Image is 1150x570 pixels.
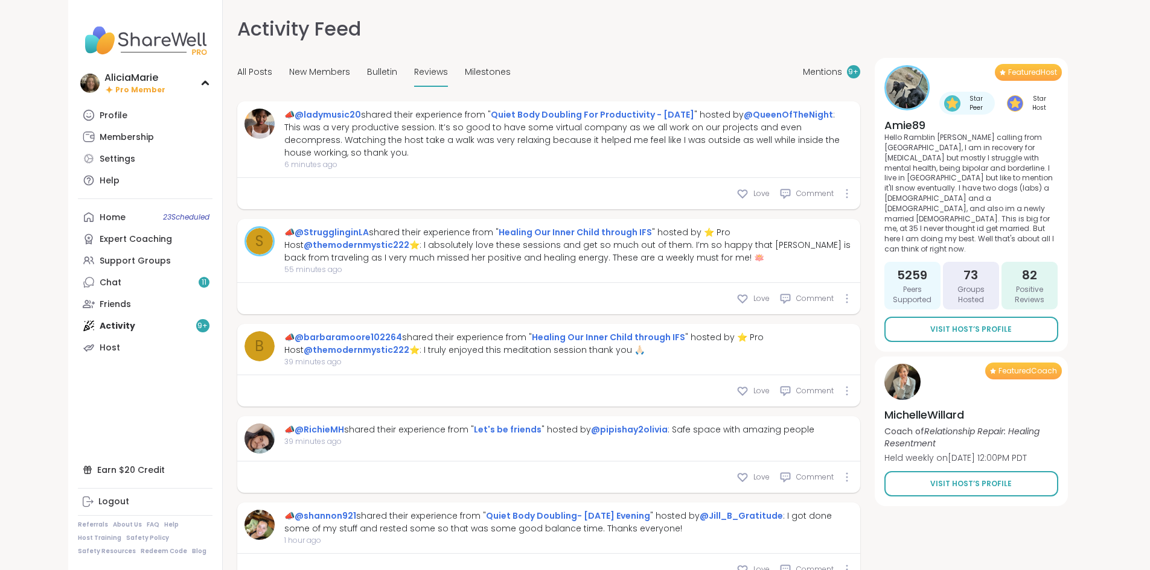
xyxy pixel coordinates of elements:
[1006,285,1053,305] span: Positive Reviews
[491,109,694,121] a: Quiet Body Doubling For Productivity - [DATE]
[284,109,853,159] div: 📣 shared their experience from " " hosted by : This was a very productive session. It’s so good t...
[98,496,129,508] div: Logout
[78,337,212,358] a: Host
[1026,94,1053,112] span: Star Host
[884,471,1058,496] a: Visit Host’s Profile
[796,472,834,483] span: Comment
[78,293,212,315] a: Friends
[796,293,834,304] span: Comment
[884,452,1058,464] p: Held weekly on [DATE] 12:00PM PDT
[104,71,165,84] div: AliciaMarie
[284,423,814,436] div: 📣 shared their experience from " " hosted by : Safe space with amazing people
[796,385,834,396] span: Comment
[284,535,853,546] span: 1 hour ago
[886,67,928,109] img: Amie89
[100,212,126,224] div: Home
[963,267,978,283] span: 73
[141,547,187,556] a: Redeem Code
[78,491,212,513] a: Logout
[78,206,212,228] a: Home23Scheduled
[163,212,209,222] span: 23 Scheduled
[237,66,272,78] span: All Posts
[244,109,275,139] img: ladymusic20
[78,126,212,148] a: Membership
[100,131,154,144] div: Membership
[255,335,264,357] span: b
[700,510,783,522] a: @Jill_B_Gratitude
[78,534,121,542] a: Host Training
[147,521,159,529] a: FAQ
[78,169,212,191] a: Help
[591,423,668,435] a: @pipishay2olivia
[289,66,350,78] span: New Members
[78,148,212,169] a: Settings
[244,423,275,454] a: RichieMH
[486,510,650,522] a: Quiet Body Doubling- [DATE] Evening
[753,472,770,483] span: Love
[78,19,212,62] img: ShareWell Nav Logo
[499,226,652,238] a: Healing Our Inner Child through IFS
[164,521,179,529] a: Help
[753,188,770,199] span: Love
[295,510,356,522] a: @shannon921
[100,277,121,289] div: Chat
[115,85,165,95] span: Pro Member
[100,110,127,122] div: Profile
[100,153,135,165] div: Settings
[244,331,275,361] a: b
[930,324,1012,335] span: Visit Host’s Profile
[884,118,1058,133] h4: Amie89
[884,407,1058,422] h4: MichelleWillard
[295,423,344,435] a: @RichieMH
[963,94,990,112] span: Star Peer
[465,66,511,78] span: Milestones
[295,109,361,121] a: @ladymusic20
[295,226,369,238] a: @StrugglinginLA
[78,228,212,250] a: Expert Coaching
[78,547,136,556] a: Safety Resources
[78,104,212,126] a: Profile
[284,264,853,275] span: 55 minutes ago
[255,230,264,252] span: S
[284,226,853,264] div: 📣 shared their experience from " " hosted by ⭐ Pro Host ⭐: I absolutely love these sessions and g...
[100,299,131,311] div: Friends
[192,547,206,556] a: Blog
[113,521,142,529] a: About Us
[284,331,853,356] div: 📣 shared their experience from " " hosted by ⭐ Pro Host ⭐: I truly enjoyed this meditation sessio...
[100,233,172,245] div: Expert Coaching
[753,293,770,304] span: Love
[244,510,275,540] a: shannon921
[237,14,361,43] h1: Activity Feed
[930,478,1012,489] span: Visit Host’s Profile
[897,267,927,283] span: 5259
[202,277,206,288] span: 11
[244,226,275,256] a: S
[295,331,402,343] a: @barbaramoore102264
[304,239,409,251] a: @themodernmystic222
[753,385,770,396] span: Love
[1022,267,1037,283] span: 82
[78,250,212,271] a: Support Groups
[803,66,842,78] span: Mentions
[884,133,1058,255] p: Hello Ramblin [PERSON_NAME] calling from [GEOGRAPHIC_DATA], I am in recovery for [MEDICAL_DATA] b...
[884,425,1058,449] p: Coach of
[284,436,814,447] span: 39 minutes ago
[848,67,858,77] span: 9 +
[474,423,541,435] a: Let's be friends
[284,510,853,535] div: 📣 shared their experience from " " hosted by : I got done some of my stuff and rested some so tha...
[80,74,100,93] img: AliciaMarie
[78,459,212,481] div: Earn $20 Credit
[1007,95,1023,112] img: Star Host
[284,356,853,367] span: 39 minutes ago
[100,175,120,187] div: Help
[944,95,960,112] img: Star Peer
[744,109,833,121] a: @QueenOfTheNight
[884,364,921,400] img: MichelleWillard
[367,66,397,78] span: Bulletin
[78,271,212,293] a: Chat11
[78,521,108,529] a: Referrals
[998,366,1057,376] span: Featured Coach
[796,188,834,199] span: Comment
[100,342,120,354] div: Host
